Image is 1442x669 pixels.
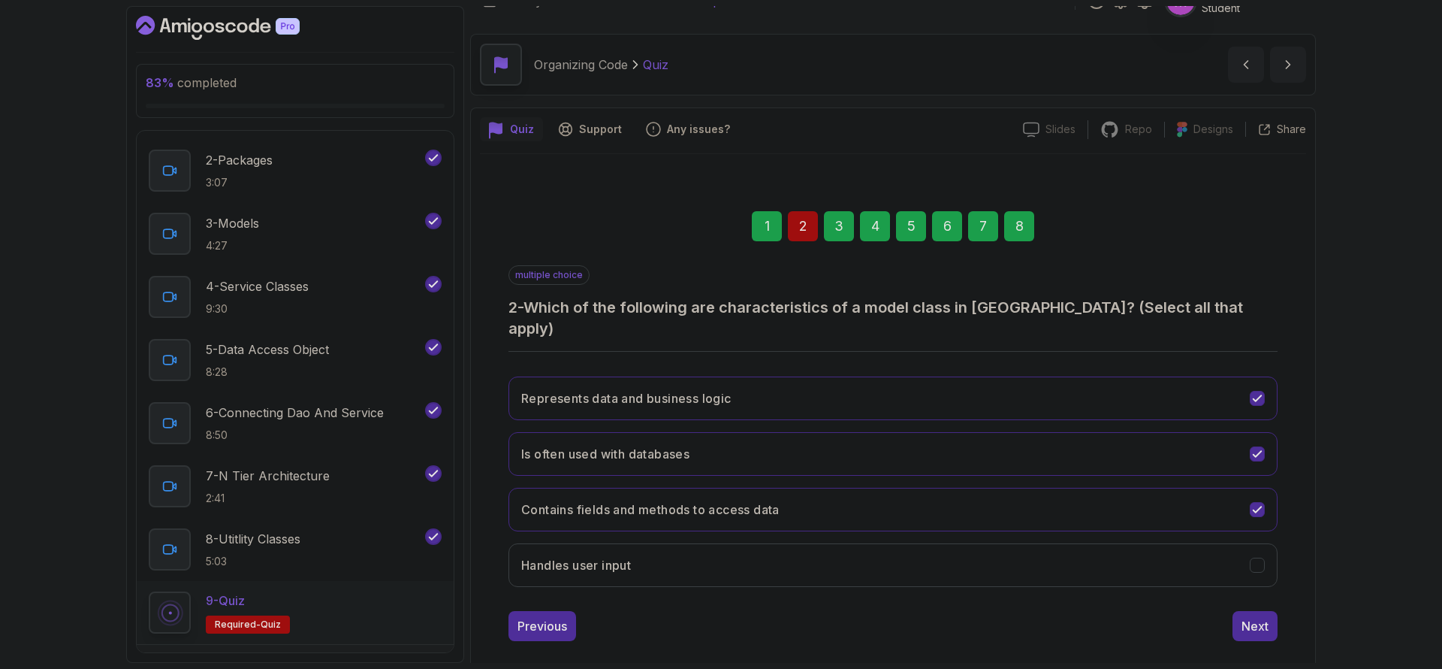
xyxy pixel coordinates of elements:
[149,339,442,381] button: 5-Data Access Object8:28
[206,151,273,169] p: 2 - Packages
[149,150,442,192] button: 2-Packages3:07
[508,543,1278,587] button: Handles user input
[261,619,281,631] span: quiz
[149,528,442,571] button: 8-Utitlity Classes5:03
[896,211,926,241] div: 5
[1232,611,1278,641] button: Next
[146,75,237,90] span: completed
[860,211,890,241] div: 4
[508,377,1278,420] button: Represents data and business logic
[752,211,782,241] div: 1
[508,611,576,641] button: Previous
[1228,47,1264,83] button: previous content
[206,365,329,380] p: 8:28
[149,276,442,318] button: 4-Service Classes9:30
[1202,1,1289,16] p: Student
[824,211,854,241] div: 3
[521,556,631,574] h3: Handles user input
[206,554,300,569] p: 5:03
[206,428,384,443] p: 8:50
[206,301,309,316] p: 9:30
[149,402,442,444] button: 6-Connecting Dao And Service8:50
[1125,122,1152,137] p: Repo
[146,75,174,90] span: 83 %
[206,491,330,506] p: 2:41
[206,592,245,610] p: 9 - Quiz
[136,16,334,40] a: Dashboard
[1004,211,1034,241] div: 8
[206,530,300,548] p: 8 - Utitlity Classes
[534,56,628,74] p: Organizing Code
[788,211,818,241] div: 2
[1193,122,1233,137] p: Designs
[510,122,534,137] p: Quiz
[206,404,384,422] p: 6 - Connecting Dao And Service
[508,432,1278,476] button: Is often used with databases
[149,592,442,634] button: 9-QuizRequired-quiz
[549,117,631,141] button: Support button
[1045,122,1075,137] p: Slides
[206,277,309,295] p: 4 - Service Classes
[667,122,730,137] p: Any issues?
[206,341,329,359] p: 5 - Data Access Object
[1241,617,1269,635] div: Next
[149,213,442,255] button: 3-Models4:27
[206,175,273,190] p: 3:07
[521,389,732,407] h3: Represents data and business logic
[521,501,780,519] h3: Contains fields and methods to access data
[932,211,962,241] div: 6
[1277,122,1306,137] p: Share
[1245,122,1306,137] button: Share
[508,297,1278,339] h3: 2 - Which of the following are characteristics of a model class in [GEOGRAPHIC_DATA]? (Select all...
[508,265,590,285] p: multiple choice
[206,214,259,232] p: 3 - Models
[215,619,261,631] span: Required-
[521,445,689,463] h3: Is often used with databases
[206,238,259,253] p: 4:27
[968,211,998,241] div: 7
[206,467,330,485] p: 7 - N Tier Architecture
[480,117,543,141] button: quiz button
[517,617,567,635] div: Previous
[508,488,1278,531] button: Contains fields and methods to access data
[1270,47,1306,83] button: next content
[579,122,622,137] p: Support
[643,56,668,74] p: Quiz
[149,465,442,507] button: 7-N Tier Architecture2:41
[637,117,739,141] button: Feedback button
